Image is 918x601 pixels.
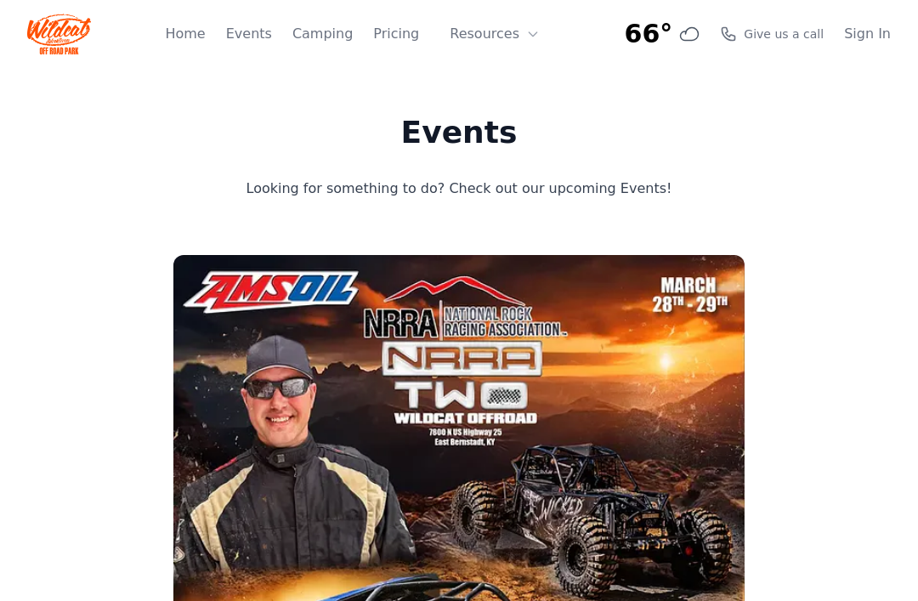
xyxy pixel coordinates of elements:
[844,17,891,37] a: Sign In
[226,17,272,37] a: Events
[27,7,91,48] img: Wildcat Logo
[178,109,740,143] h1: Events
[165,17,205,37] a: Home
[625,12,673,43] span: 66°
[292,17,353,37] a: Camping
[178,170,740,194] p: Looking for something to do? Check out our upcoming Events!
[720,19,824,36] a: Give us a call
[373,17,419,37] a: Pricing
[744,19,824,36] span: Give us a call
[439,10,550,44] button: Resources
